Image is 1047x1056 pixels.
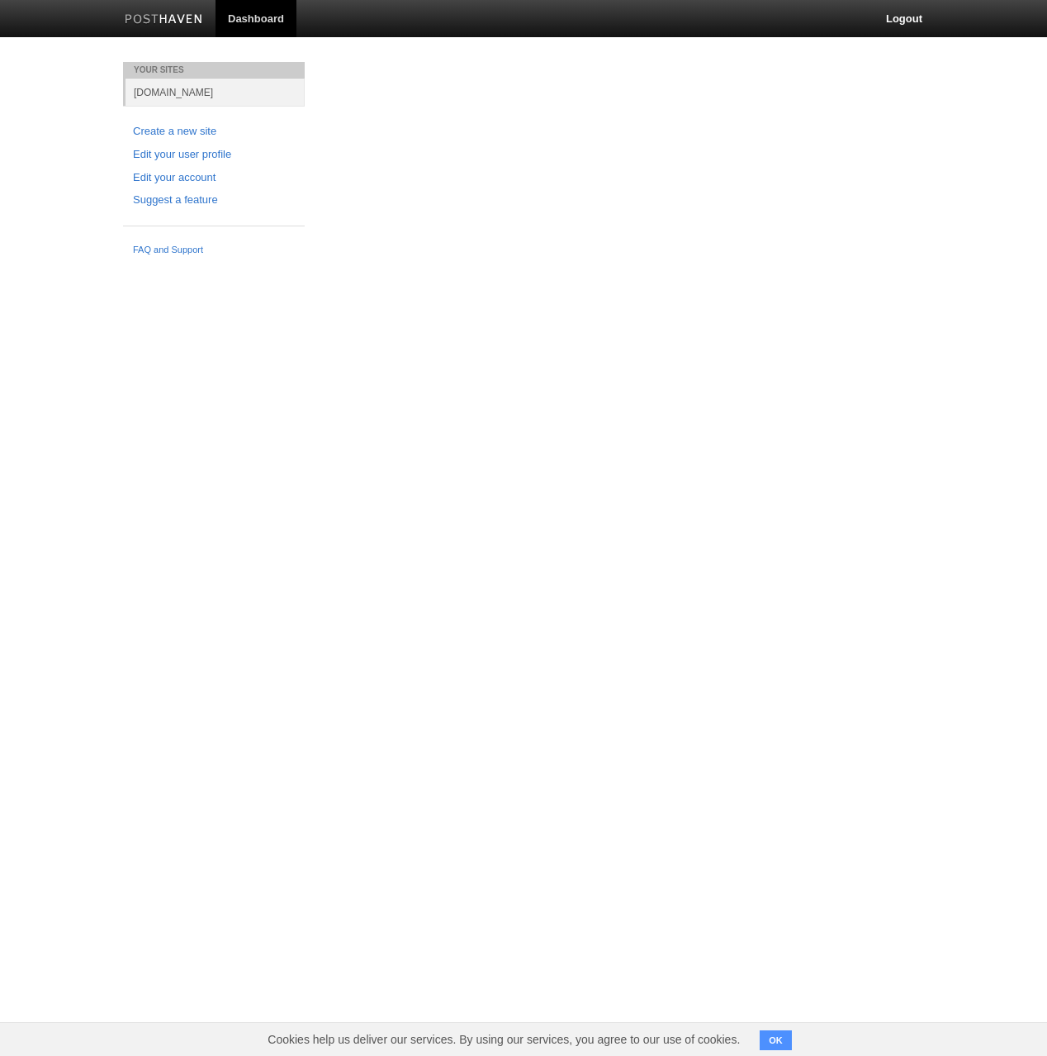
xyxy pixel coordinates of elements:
[126,78,305,106] a: [DOMAIN_NAME]
[133,192,295,209] a: Suggest a feature
[760,1030,792,1050] button: OK
[125,14,203,26] img: Posthaven-bar
[251,1023,756,1056] span: Cookies help us deliver our services. By using our services, you agree to our use of cookies.
[123,62,305,78] li: Your Sites
[133,243,295,258] a: FAQ and Support
[133,169,295,187] a: Edit your account
[133,146,295,164] a: Edit your user profile
[133,123,295,140] a: Create a new site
